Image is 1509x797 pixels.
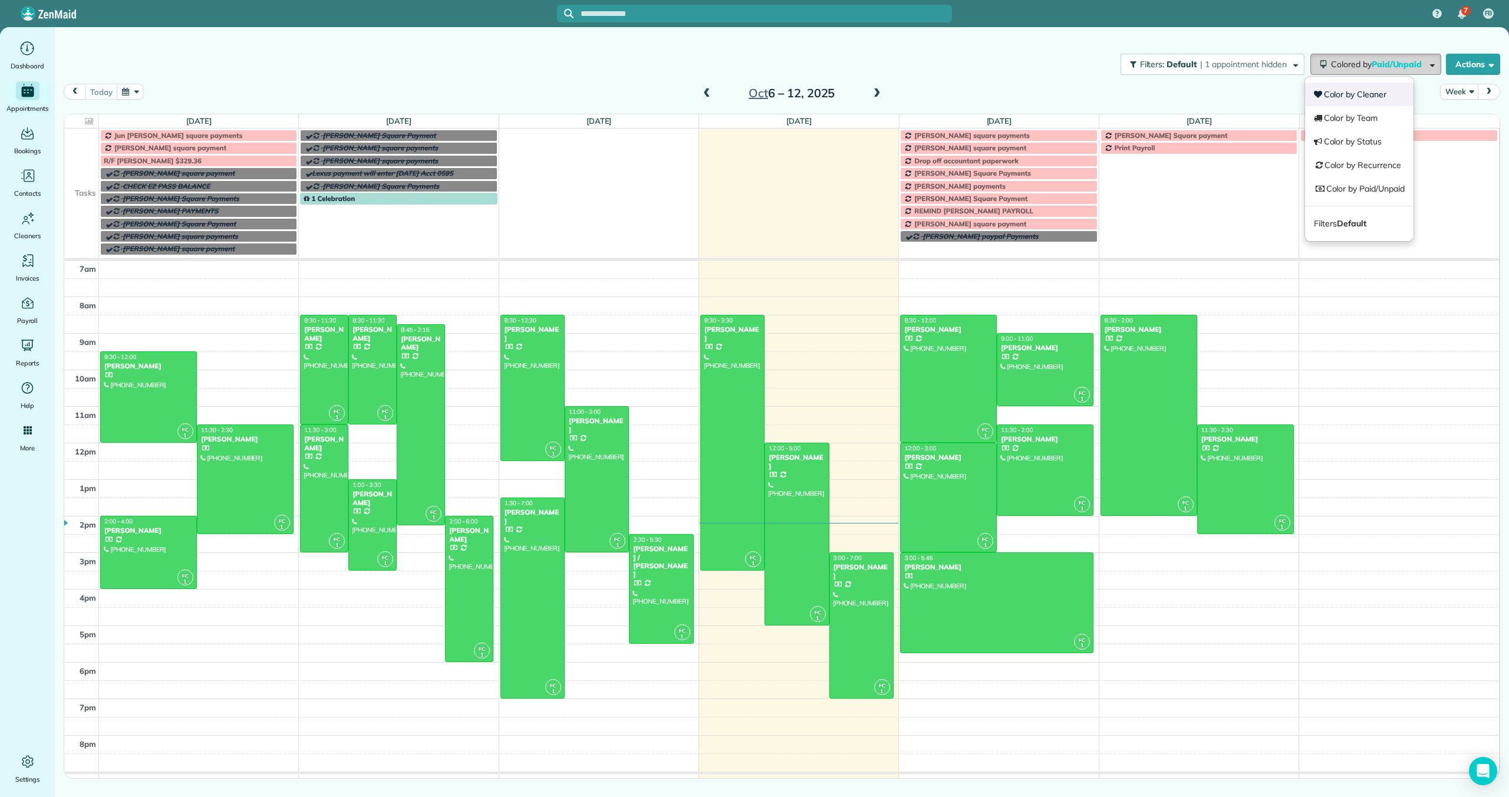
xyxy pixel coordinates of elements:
a: Color by Status [1305,130,1414,153]
span: [PERSON_NAME] square payment [914,219,1026,228]
span: Drop off accountant paperwork [914,156,1019,165]
span: FC [430,509,437,515]
span: 7am [80,264,96,274]
a: [DATE] [587,116,612,126]
span: REMIND [PERSON_NAME] PAYROLL [914,206,1033,215]
span: Jun [PERSON_NAME] square payments [114,131,242,140]
span: FC [550,682,556,689]
small: 1 [1075,394,1089,405]
span: 8:30 - 11:30 [352,317,384,324]
div: [PERSON_NAME] [1104,325,1194,334]
div: [PERSON_NAME] [104,526,193,535]
span: FC [1079,499,1085,506]
span: 3:00 - 7:00 [833,554,862,562]
span: [PERSON_NAME] payments [914,182,1006,190]
span: 9:30 - 12:00 [104,353,136,361]
div: [PERSON_NAME] [104,362,193,370]
div: 7 unread notifications [1449,1,1474,27]
span: | 1 appointment hidden [1200,59,1287,70]
a: Contacts [5,166,50,199]
div: [PERSON_NAME] [1201,435,1290,443]
small: 1 [546,686,561,697]
a: [DATE] [386,116,411,126]
small: 1 [275,522,289,533]
span: 6pm [80,666,96,676]
small: 1 [810,613,825,624]
div: [PERSON_NAME] [768,453,825,470]
span: Paid/Unpaid [1372,59,1424,70]
small: 1 [330,540,344,551]
a: Invoices [5,251,50,284]
span: Print Payroll [1115,143,1155,152]
span: 8:30 - 11:30 [304,317,336,324]
small: 1 [746,558,760,569]
small: 1 [475,650,489,661]
div: [PERSON_NAME] / [PERSON_NAME] [632,545,690,579]
div: [PERSON_NAME] [352,325,393,342]
a: Dashboard [5,39,50,72]
button: next [1478,84,1500,100]
div: Open Intercom Messenger [1469,757,1497,785]
a: Settings [5,752,50,785]
small: 1 [675,631,690,643]
span: 4pm [80,593,96,602]
small: 1 [610,540,625,551]
span: FC [1079,637,1085,643]
a: Cleaners [5,209,50,242]
div: [PERSON_NAME] [568,417,625,434]
span: [PERSON_NAME] Square Payment [322,131,436,140]
small: 1 [1178,503,1193,515]
small: 1 [330,412,344,423]
span: Dashboard [11,60,44,72]
span: Appointments [6,103,49,114]
div: [PERSON_NAME] [1000,344,1090,352]
span: Lexus payment will enter [DATE] Acct 0595 [312,169,453,177]
span: 1:00 - 3:30 [352,481,381,489]
span: 8pm [80,739,96,749]
span: FC [750,554,756,561]
a: FiltersDefault [1305,212,1414,235]
span: 11:30 - 3:00 [304,426,336,434]
a: Color by Paid/Unpaid [1305,177,1414,200]
svg: Focus search [564,9,574,18]
small: 1 [978,540,993,551]
small: 1 [875,686,889,697]
span: 1:30 - 7:00 [505,499,533,507]
span: 11:30 - 2:00 [1001,426,1033,434]
span: Payroll [17,315,38,327]
span: 11:30 - 2:30 [201,426,233,434]
span: [PERSON_NAME] Square Payments [123,194,239,203]
div: [PERSON_NAME] [1000,435,1090,443]
span: 1pm [80,483,96,493]
span: 3pm [80,556,96,566]
a: [DATE] [186,116,212,126]
small: 1 [178,430,193,442]
span: FC [815,609,821,615]
button: prev [64,84,86,100]
a: Color by Recurrence [1305,153,1414,177]
span: [PERSON_NAME] square payment [123,169,235,177]
span: 1 Celebration [304,194,355,203]
span: [PERSON_NAME] square payments [322,143,438,152]
span: [PERSON_NAME] PAYMENTS [123,206,219,215]
div: [PERSON_NAME] [904,325,993,334]
span: [PERSON_NAME] Square Payment [914,194,1027,203]
span: Invoices [16,272,39,284]
span: [PERSON_NAME] paypal Payments [922,232,1038,241]
span: FC [982,536,989,542]
a: Color by Cleaner [1305,83,1414,106]
small: 1 [1075,503,1089,515]
span: 11:30 - 2:30 [1201,426,1233,434]
span: 9am [80,337,96,347]
span: FC [879,682,885,689]
div: [PERSON_NAME] [352,490,393,507]
span: 12pm [75,447,96,456]
span: Bookings [14,145,41,157]
div: [PERSON_NAME] [504,325,561,342]
span: FC [614,536,621,542]
span: Default [1167,59,1198,70]
span: Reports [16,357,39,369]
span: Colored by [1331,59,1426,70]
div: [PERSON_NAME] [200,435,290,443]
span: [PERSON_NAME] Square payment [1115,131,1228,140]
